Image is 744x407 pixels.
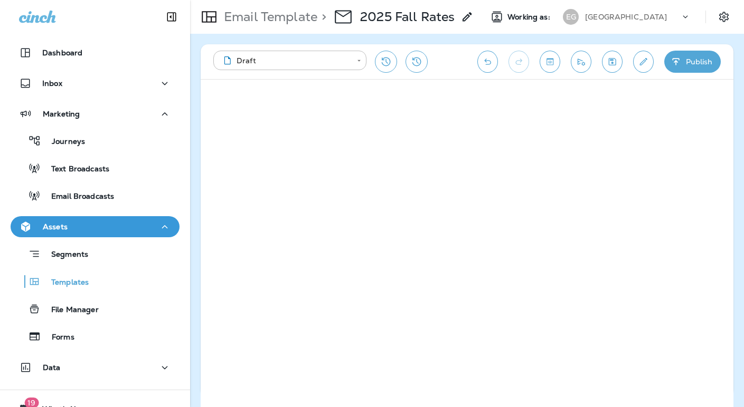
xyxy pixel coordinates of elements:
[41,164,109,175] p: Text Broadcasts
[375,51,397,73] button: Restore from previous version
[42,49,82,57] p: Dashboard
[11,325,180,347] button: Forms
[11,270,180,293] button: Templates
[41,333,74,343] p: Forms
[11,42,180,63] button: Dashboard
[507,13,552,22] span: Working as:
[360,9,455,25] p: 2025 Fall Rates
[11,357,180,378] button: Data
[41,305,99,315] p: File Manager
[563,9,579,25] div: EG
[406,51,428,73] button: View Changelog
[43,363,61,372] p: Data
[585,13,667,21] p: [GEOGRAPHIC_DATA]
[43,110,80,118] p: Marketing
[11,298,180,320] button: File Manager
[317,9,326,25] p: >
[41,137,85,147] p: Journeys
[11,157,180,179] button: Text Broadcasts
[11,103,180,124] button: Marketing
[664,51,721,73] button: Publish
[221,55,350,66] div: Draft
[571,51,591,73] button: Send test email
[43,222,68,231] p: Assets
[714,7,733,26] button: Settings
[602,51,623,73] button: Save
[633,51,654,73] button: Edit details
[11,130,180,152] button: Journeys
[11,216,180,237] button: Assets
[11,73,180,94] button: Inbox
[41,192,114,202] p: Email Broadcasts
[11,185,180,207] button: Email Broadcasts
[11,243,180,265] button: Segments
[41,250,88,260] p: Segments
[157,6,186,27] button: Collapse Sidebar
[42,79,62,88] p: Inbox
[477,51,498,73] button: Undo
[220,9,317,25] p: Email Template
[41,278,89,288] p: Templates
[540,51,560,73] button: Toggle preview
